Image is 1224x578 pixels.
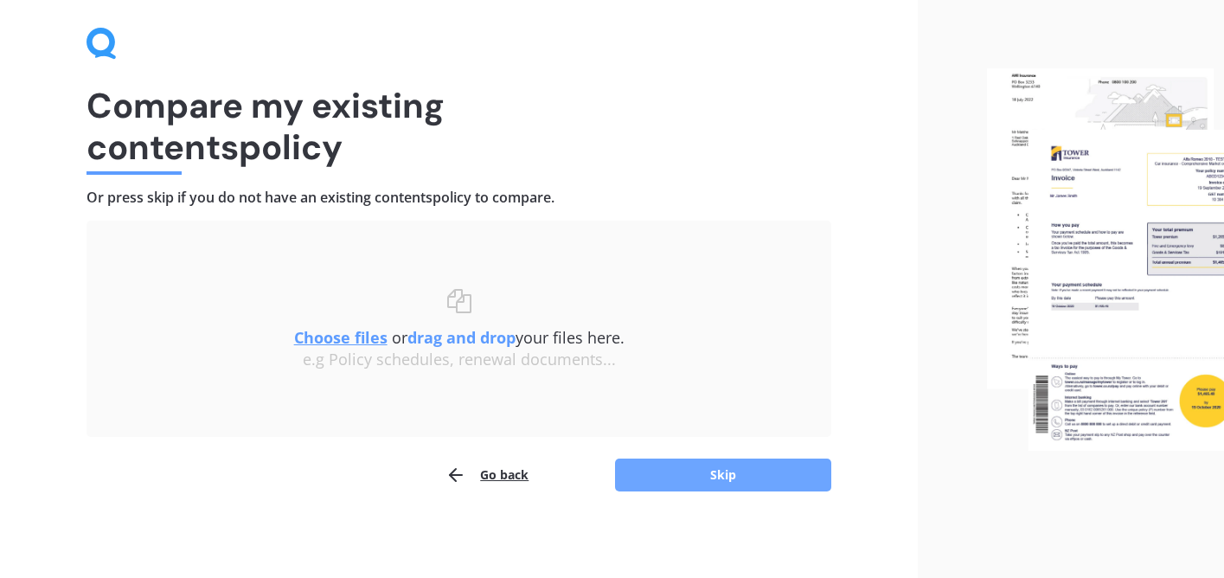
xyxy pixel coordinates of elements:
[407,327,516,348] b: drag and drop
[294,327,388,348] u: Choose files
[294,327,625,348] span: or your files here.
[987,68,1224,451] img: files.webp
[87,85,831,168] h1: Compare my existing contents policy
[121,350,797,369] div: e.g Policy schedules, renewal documents...
[615,459,831,491] button: Skip
[87,189,831,207] h4: Or press skip if you do not have an existing contents policy to compare.
[445,458,529,492] button: Go back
